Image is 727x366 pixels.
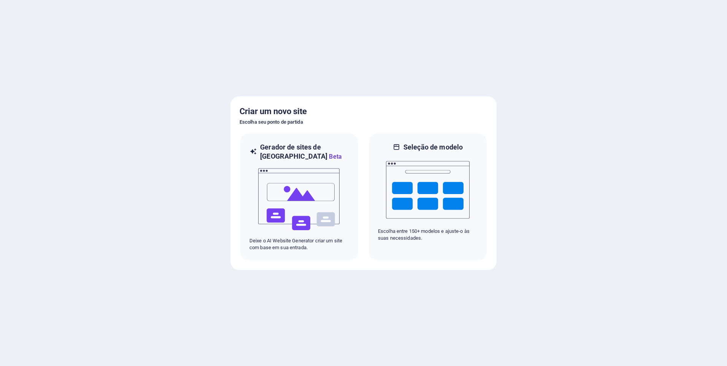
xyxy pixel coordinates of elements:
h5: Criar um novo site [240,105,487,118]
h6: Escolha seu ponto de partida [240,118,487,127]
span: Beta [327,153,342,160]
h6: Seleção de modelo [403,143,463,152]
img: IA [257,161,341,237]
p: Escolha entre 150+ modelos e ajuste-o às suas necessidades. [378,228,478,242]
div: Gerador de sites de [GEOGRAPHIC_DATA]BetaIADeixe o AI Website Generator criar um site com base em... [240,133,359,261]
h6: Gerador de sites de [GEOGRAPHIC_DATA] [260,143,349,161]
p: Deixe o AI Website Generator criar um site com base em sua entrada. [249,237,349,251]
div: Seleção de modeloEscolha entre 150+ modelos e ajuste-o às suas necessidades. [368,133,487,261]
